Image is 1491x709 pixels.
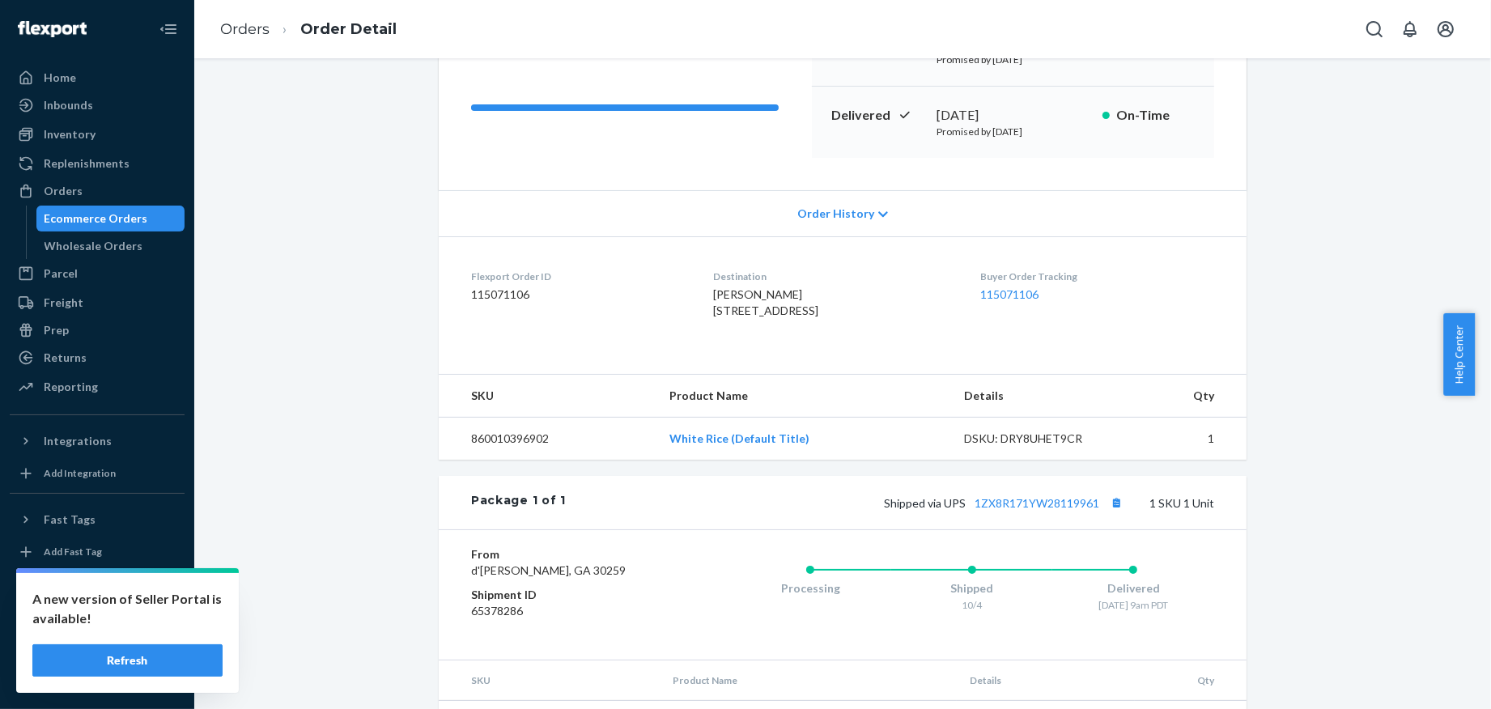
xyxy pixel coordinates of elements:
span: Shipped via UPS [884,496,1127,510]
a: Replenishments [10,151,185,176]
div: Parcel [44,265,78,282]
button: Open account menu [1429,13,1462,45]
td: 1 [1129,418,1247,461]
p: Promised by [DATE] [937,53,1090,66]
div: Package 1 of 1 [471,492,566,513]
th: Product Name [657,375,952,418]
div: DSKU: DRY8UHET9CR [964,431,1116,447]
div: Wholesale Orders [45,238,143,254]
span: Order History [797,206,874,222]
p: On-Time [1116,106,1195,125]
a: White Rice (Default Title) [670,431,810,445]
div: [DATE] 9am PDT [1052,598,1214,612]
div: Reporting [44,379,98,395]
ol: breadcrumbs [207,6,410,53]
div: Ecommerce Orders [45,210,148,227]
div: Add Fast Tag [44,545,102,558]
div: [DATE] [937,106,1090,125]
div: Integrations [44,433,112,449]
a: Reporting [10,374,185,400]
dt: From [471,546,665,563]
dd: 65378286 [471,603,665,619]
th: Qty [1129,375,1247,418]
a: 115071106 [981,287,1039,301]
span: d'[PERSON_NAME], GA 30259 [471,563,626,577]
th: Product Name [660,660,958,701]
button: Fast Tags [10,507,185,533]
button: Refresh [32,644,223,677]
a: Freight [10,290,185,316]
div: Shipped [891,580,1053,596]
a: Wholesale Orders [36,233,185,259]
p: A new version of Seller Portal is available! [32,589,223,628]
a: Inbounds [10,92,185,118]
div: 1 SKU 1 Unit [566,492,1214,513]
a: Inventory [10,121,185,147]
div: Fast Tags [44,512,96,528]
div: Freight [44,295,83,311]
th: Details [957,660,1135,701]
td: 860010396902 [439,418,657,461]
a: 1ZX8R171YW28119961 [975,496,1099,510]
th: Qty [1135,660,1247,701]
dt: Flexport Order ID [471,270,687,283]
div: Returns [44,350,87,366]
button: Copy tracking number [1106,492,1127,513]
div: Add Integration [44,466,116,480]
img: Flexport logo [18,21,87,37]
div: Inbounds [44,97,93,113]
dd: 115071106 [471,287,687,303]
a: Talk to Support [10,609,185,635]
div: Replenishments [44,155,130,172]
a: Returns [10,345,185,371]
th: SKU [439,375,657,418]
button: Open notifications [1394,13,1426,45]
a: Order Detail [300,20,397,38]
a: Ecommerce Orders [36,206,185,231]
a: Add Integration [10,461,185,486]
div: Prep [44,322,69,338]
a: Help Center [10,636,185,662]
div: Delivered [1052,580,1214,596]
th: Details [951,375,1129,418]
span: [PERSON_NAME] [STREET_ADDRESS] [713,287,818,317]
button: Give Feedback [10,664,185,690]
div: Inventory [44,126,96,142]
button: Close Navigation [152,13,185,45]
a: Orders [10,178,185,204]
dt: Destination [713,270,954,283]
a: Add Fast Tag [10,539,185,565]
p: Promised by [DATE] [937,125,1090,138]
div: Processing [729,580,891,596]
th: SKU [439,660,660,701]
div: 10/4 [891,598,1053,612]
p: Delivered [831,106,924,125]
a: Orders [220,20,270,38]
a: Settings [10,581,185,607]
a: Parcel [10,261,185,287]
a: Prep [10,317,185,343]
button: Help Center [1443,313,1475,396]
button: Open Search Box [1358,13,1391,45]
div: Home [44,70,76,86]
dt: Buyer Order Tracking [981,270,1214,283]
div: Orders [44,183,83,199]
dt: Shipment ID [471,587,665,603]
button: Integrations [10,428,185,454]
a: Home [10,65,185,91]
